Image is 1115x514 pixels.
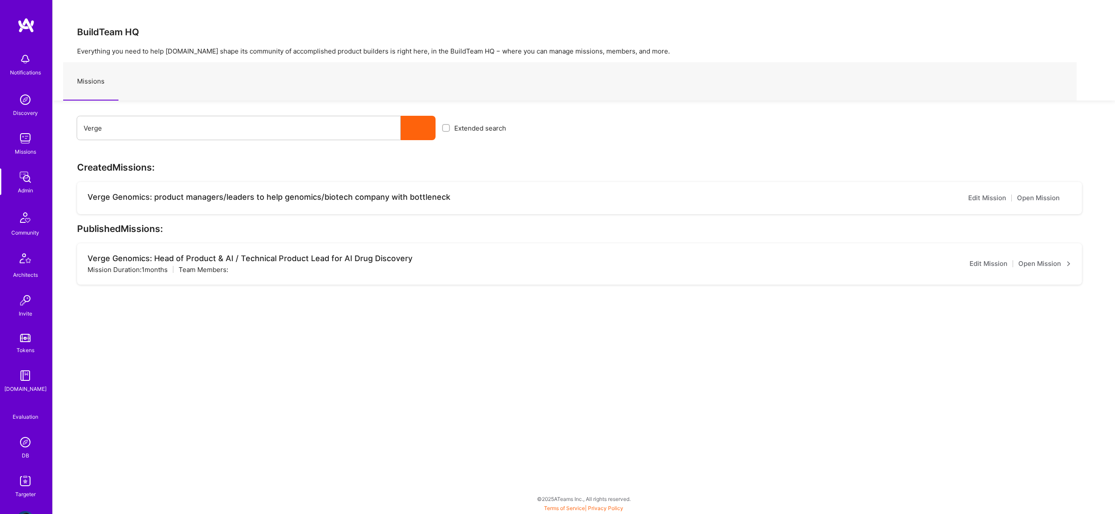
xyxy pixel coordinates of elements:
div: DB [22,451,29,460]
img: Architects [15,249,36,270]
i: icon ArrowRight [1065,195,1071,202]
a: Edit Mission [968,193,1006,203]
div: Targeter [15,490,36,499]
a: Privacy Policy [588,505,623,511]
div: [DOMAIN_NAME] [4,384,47,393]
i: icon Search [415,125,422,131]
img: Invite [17,292,34,309]
img: admin teamwork [17,168,34,186]
img: Skill Targeter [17,472,34,490]
p: Everything you need to help [DOMAIN_NAME] shape its community of accomplished product builders is... [77,47,1091,56]
div: Invite [19,309,32,318]
img: bell [17,50,34,68]
div: Mission Duration: 1 months [88,265,168,274]
img: teamwork [17,130,34,147]
img: discovery [17,91,34,108]
h3: Published Missions: [77,223,1091,234]
h3: Created Missions: [77,162,1091,173]
input: What type of mission are you looking for? [84,117,394,139]
div: Missions [15,147,36,156]
a: Missions [63,63,118,101]
a: Edit Mission [970,259,1007,269]
div: Tokens [17,346,34,355]
span: | [544,505,623,511]
h3: BuildTeam HQ [77,27,1091,37]
div: Architects [13,270,38,279]
div: Notifications [10,68,41,77]
div: © 2025 ATeams Inc., All rights reserved. [52,488,1115,510]
div: Verge Genomics: product managers/leaders to help genomics/biotech company with bottleneck [88,192,450,202]
img: Community [15,207,36,228]
a: Open Mission [1018,259,1071,269]
a: Open Mission [1017,193,1071,203]
span: Extended search [454,124,506,133]
img: guide book [17,367,34,384]
img: Admin Search [17,433,34,451]
i: icon ArrowRight [1066,261,1071,266]
div: Evaluation [13,412,38,421]
div: Discovery [13,108,38,118]
div: Team Members: [179,265,228,274]
i: icon SelectionTeam [22,406,29,412]
div: Verge Genomics: Head of Product & AI / Technical Product Lead for AI Drug Discovery [88,254,412,263]
img: logo [17,17,35,33]
img: tokens [20,334,30,342]
div: Community [11,228,39,237]
div: Admin [18,186,33,195]
a: Terms of Service [544,505,585,511]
